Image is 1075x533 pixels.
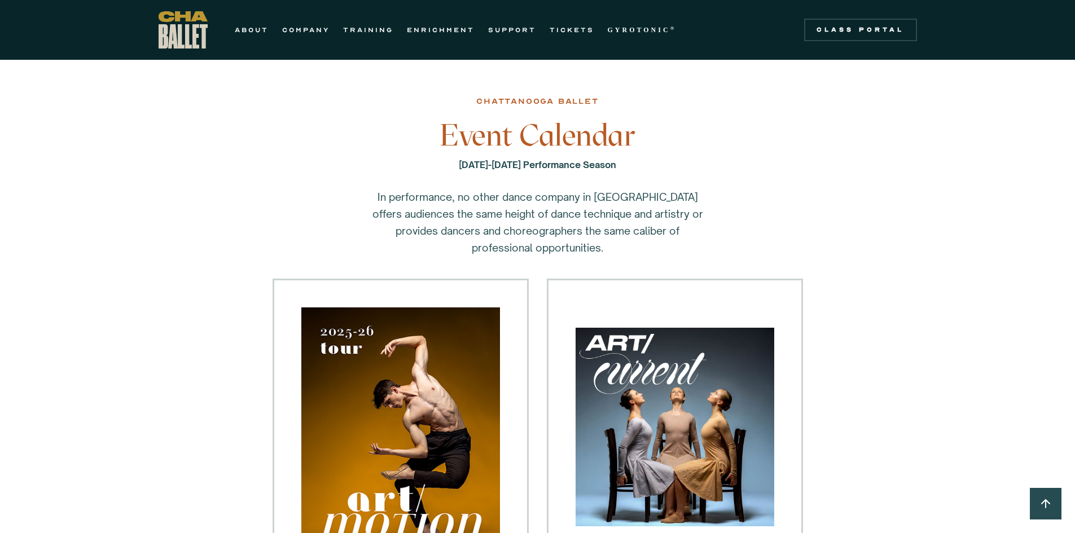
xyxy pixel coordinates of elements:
[488,23,536,37] a: SUPPORT
[804,19,917,41] a: Class Portal
[368,188,707,256] p: In performance, no other dance company in [GEOGRAPHIC_DATA] offers audiences the same height of d...
[159,11,208,49] a: home
[354,118,721,152] h3: Event Calendar
[282,23,330,37] a: COMPANY
[407,23,475,37] a: ENRICHMENT
[811,25,910,34] div: Class Portal
[608,26,670,34] strong: GYROTONIC
[608,23,677,37] a: GYROTONIC®
[343,23,393,37] a: TRAINING
[550,23,594,37] a: TICKETS
[235,23,269,37] a: ABOUT
[459,159,616,170] strong: [DATE]-[DATE] Performance Season
[670,25,677,31] sup: ®
[476,95,598,108] div: chattanooga ballet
